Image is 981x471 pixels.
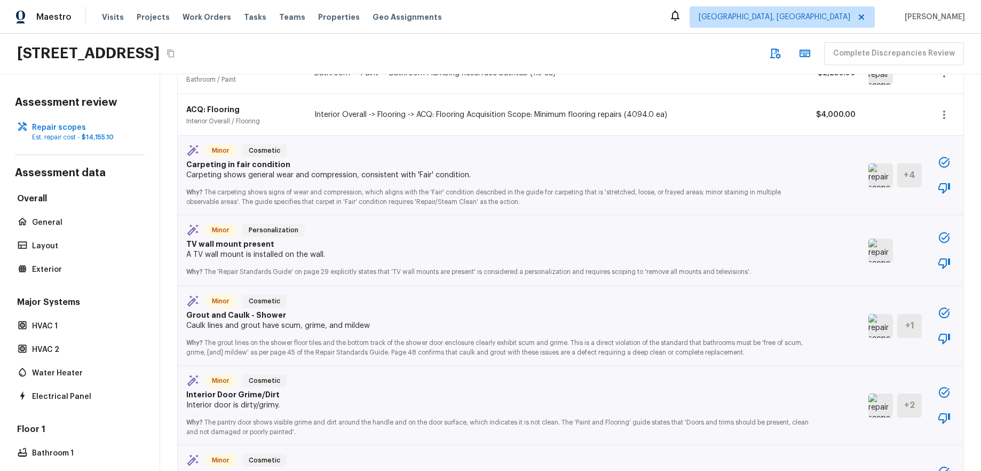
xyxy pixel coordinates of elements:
[186,389,809,400] p: Interior Door Grime/Dirt
[32,344,138,355] p: HVAC 2
[186,419,203,426] span: Why?
[904,169,915,181] h5: + 4
[32,217,138,228] p: General
[868,314,893,338] img: repair scope asset
[373,12,442,22] span: Geo Assignments
[244,145,284,156] span: Cosmetic
[186,117,302,125] p: Interior Overall / Flooring
[15,96,145,109] h4: Assessment review
[808,109,856,120] p: $4,000.00
[186,411,809,436] p: The pantry door shows visible grime and dirt around the handle and on the door surface, which ind...
[32,321,138,332] p: HVAC 1
[186,170,809,180] p: Carpeting shows general wear and compression, consistent with 'Fair' condition.
[32,264,138,275] p: Exterior
[32,448,138,459] p: Bathroom 1
[32,133,138,142] p: Est. repair cost -
[186,159,809,170] p: Carpeting in fair condition
[102,12,124,22] span: Visits
[208,455,234,466] span: Minor
[868,239,893,263] img: repair scope asset
[186,269,203,275] span: Why?
[17,44,160,63] h2: [STREET_ADDRESS]
[244,296,284,307] span: Cosmetic
[186,340,203,346] span: Why?
[900,12,965,22] span: [PERSON_NAME]
[32,122,138,133] p: Repair scopes
[244,455,284,466] span: Cosmetic
[183,12,231,22] span: Work Orders
[904,399,915,411] h5: + 2
[186,320,809,331] p: Caulk lines and grout have scum, grime, and mildew
[208,225,234,236] span: Minor
[186,249,809,260] p: A TV wall mount is installed on the wall.
[868,163,893,187] img: repair scope asset
[699,12,850,22] span: [GEOGRAPHIC_DATA], [GEOGRAPHIC_DATA]
[36,12,72,22] span: Maestro
[82,134,114,140] span: $14,155.10
[244,225,303,236] span: Personalization
[244,13,266,21] span: Tasks
[137,12,170,22] span: Projects
[186,189,203,195] span: Why?
[15,296,145,310] h5: Major Systems
[905,320,914,332] h5: + 1
[868,394,893,418] img: repair scope asset
[186,180,809,206] p: The carpeting shows signs of wear and compression, which aligns with the 'Fair' condition describ...
[32,241,138,252] p: Layout
[186,260,809,277] p: The 'Repair Standards Guide' on page 29 explicitly states that 'TV wall mounts are present' is co...
[244,375,284,386] span: Cosmetic
[32,391,138,402] p: Electrical Panel
[186,75,302,84] p: Bathroom / Paint
[15,193,145,207] h5: Overall
[186,400,809,411] p: Interior door is dirty/grimy.
[279,12,305,22] span: Teams
[208,145,234,156] span: Minor
[318,12,360,22] span: Properties
[186,331,809,357] p: The grout lines on the shower floor tiles and the bottom track of the shower door enclosure clear...
[32,368,138,379] p: Water Heater
[186,310,809,320] p: Grout and Caulk - Shower
[314,109,795,120] p: Interior Overall -> Flooring -> ACQ: Flooring Acquisition Scope: Minimum flooring repairs (4094.0...
[186,104,302,115] p: ACQ: Flooring
[164,46,178,60] button: Copy Address
[15,166,145,182] h4: Assessment data
[208,375,234,386] span: Minor
[15,423,145,437] h5: Floor 1
[186,239,809,249] p: TV wall mount present
[208,296,234,307] span: Minor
